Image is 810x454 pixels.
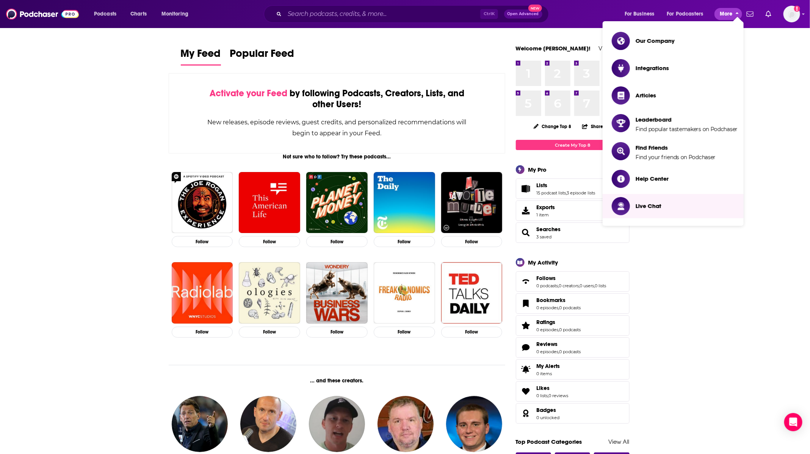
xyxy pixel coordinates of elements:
[559,327,559,332] span: ,
[516,271,630,292] span: Follows
[519,183,534,194] a: Lists
[374,327,435,338] button: Follow
[537,182,548,189] span: Lists
[516,140,630,150] a: Create My Top 8
[504,9,542,19] button: Open AdvancedNew
[636,92,656,99] span: Articles
[446,396,502,452] img: Zach Seyko
[130,9,147,19] span: Charts
[6,7,79,21] img: Podchaser - Follow, Share and Rate Podcasts
[207,117,467,139] div: New releases, episode reviews, guest credits, and personalized recommendations will begin to appe...
[94,9,116,19] span: Podcasts
[516,315,630,336] span: Ratings
[783,6,800,22] span: Logged in as ZoeJethani
[519,386,534,397] a: Likes
[181,47,221,64] span: My Feed
[559,327,581,332] a: 0 podcasts
[306,172,368,233] img: Planet Money
[537,212,555,218] span: 1 item
[537,385,569,391] a: Likes
[306,262,368,324] img: Business Wars
[516,438,582,445] a: Top Podcast Categories
[559,305,581,310] a: 0 podcasts
[508,12,539,16] span: Open Advanced
[784,413,802,431] div: Open Intercom Messenger
[528,166,547,173] div: My Pro
[537,297,581,304] a: Bookmarks
[662,8,714,20] button: open menu
[161,9,188,19] span: Monitoring
[537,226,561,233] a: Searches
[720,9,733,19] span: More
[636,37,675,44] span: Our Company
[172,172,233,233] img: The Joe Rogan Experience
[374,172,435,233] img: The Daily
[306,327,368,338] button: Follow
[519,298,534,309] a: Bookmarks
[156,8,198,20] button: open menu
[537,283,558,288] a: 0 podcasts
[559,305,559,310] span: ,
[516,222,630,243] span: Searches
[636,154,716,161] span: Find your friends on Podchaser
[240,396,296,452] img: Gilbert Brisbois
[744,8,757,20] a: Show notifications dropdown
[537,341,558,348] span: Reviews
[559,349,559,354] span: ,
[537,275,606,282] a: Follows
[516,337,630,358] span: Reviews
[516,178,630,199] span: Lists
[441,327,503,338] button: Follow
[537,234,552,240] a: 3 saved
[271,5,556,23] div: Search podcasts, credits, & more...
[537,349,559,354] a: 0 episodes
[519,227,534,238] a: Searches
[239,262,300,324] img: Ologies with Alie Ward
[239,172,300,233] a: This American Life
[537,407,556,413] span: Badges
[636,175,669,182] span: Help Center
[89,8,126,20] button: open menu
[239,236,300,247] button: Follow
[210,88,287,99] span: Activate your Feed
[537,371,560,376] span: 0 items
[636,126,738,133] span: Find popular tastemakers on Podchaser
[309,396,365,452] a: Matt Sheehan
[516,359,630,380] a: My Alerts
[172,396,228,452] img: Daniel Riolo
[537,204,555,211] span: Exports
[519,342,534,353] a: Reviews
[714,8,742,20] button: close menu
[441,172,503,233] img: My Favorite Murder with Karen Kilgariff and Georgia Hardstark
[516,45,591,52] a: Welcome [PERSON_NAME]!
[580,283,594,288] a: 0 users
[169,153,506,160] div: Not sure who to follow? Try these podcasts...
[763,8,774,20] a: Show notifications dropdown
[374,262,435,324] a: Freakonomics Radio
[285,8,480,20] input: Search podcasts, credits, & more...
[667,9,703,19] span: For Podcasters
[582,119,616,134] button: Share Top 8
[172,236,233,247] button: Follow
[181,47,221,66] a: My Feed
[378,396,434,452] a: Steven Willis
[239,327,300,338] button: Follow
[537,341,581,348] a: Reviews
[374,236,435,247] button: Follow
[579,283,580,288] span: ,
[566,190,567,196] span: ,
[595,283,606,288] a: 0 lists
[480,9,498,19] span: Ctrl K
[537,407,560,413] a: Badges
[537,415,560,420] a: 0 unlocked
[636,64,669,72] span: Integrations
[558,283,559,288] span: ,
